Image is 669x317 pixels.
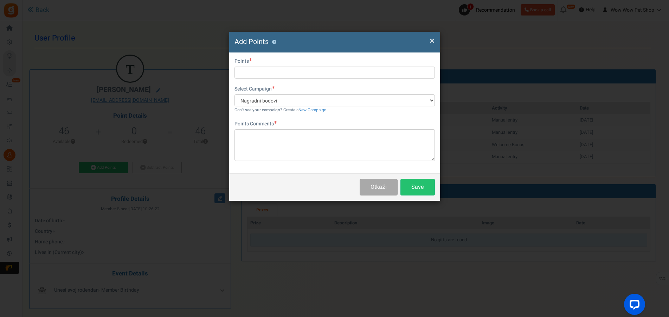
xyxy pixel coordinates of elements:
[400,179,435,195] button: Save
[234,107,327,113] small: Can't see your campaign? Create a
[234,120,277,128] label: Points Comments
[430,34,435,48] span: ×
[234,58,252,65] label: Points
[234,86,275,93] label: Select Campaign
[298,107,327,113] a: New Campaign
[234,37,269,47] span: Add Points
[272,40,277,44] button: ?
[360,179,397,195] button: Otkaži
